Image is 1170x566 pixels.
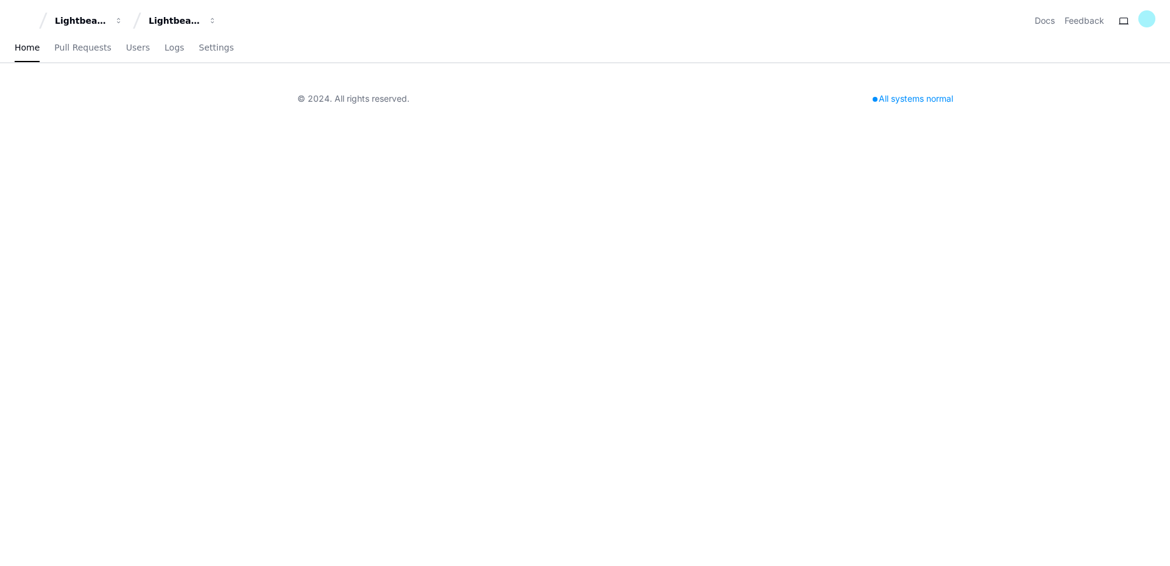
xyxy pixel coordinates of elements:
a: Users [126,34,150,62]
span: Home [15,44,40,51]
a: Home [15,34,40,62]
div: Lightbeam Health [55,15,107,27]
div: © 2024. All rights reserved. [297,93,409,105]
a: Logs [165,34,184,62]
a: Settings [199,34,233,62]
button: Feedback [1065,15,1104,27]
button: Lightbeam Health Solutions [144,10,222,32]
a: Pull Requests [54,34,111,62]
a: Docs [1035,15,1055,27]
span: Pull Requests [54,44,111,51]
div: All systems normal [865,90,960,107]
div: Lightbeam Health Solutions [149,15,201,27]
span: Users [126,44,150,51]
span: Logs [165,44,184,51]
button: Lightbeam Health [50,10,128,32]
span: Settings [199,44,233,51]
